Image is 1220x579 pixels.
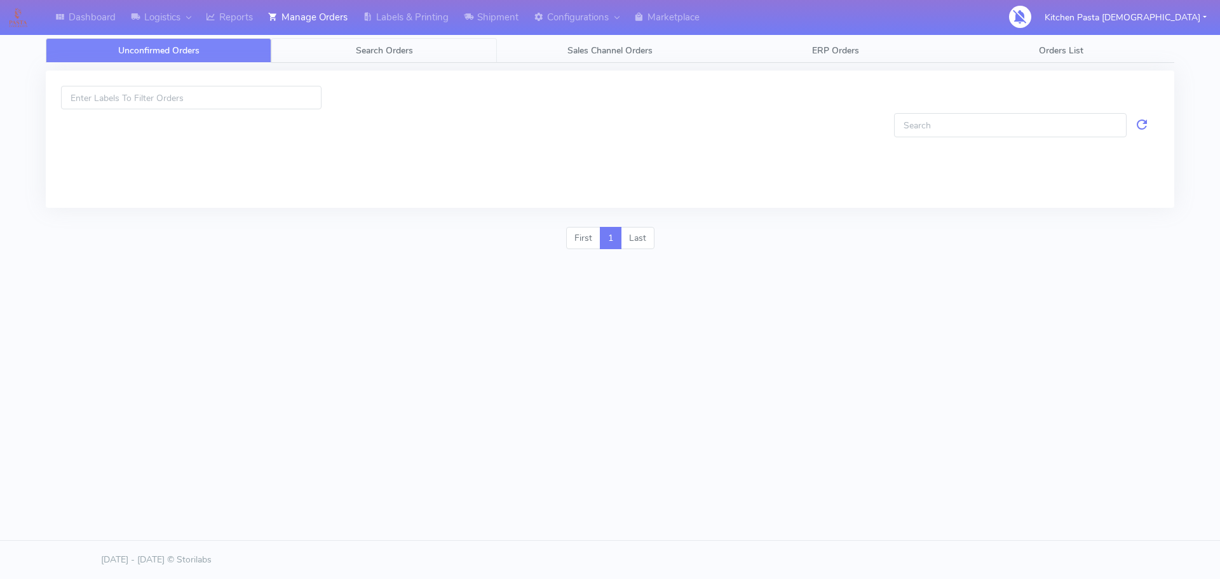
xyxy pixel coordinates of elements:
[812,44,859,57] span: ERP Orders
[894,113,1127,137] input: Search
[1039,44,1083,57] span: Orders List
[356,44,413,57] span: Search Orders
[118,44,200,57] span: Unconfirmed Orders
[46,38,1174,63] ul: Tabs
[600,227,621,250] a: 1
[61,86,322,109] input: Enter Labels To Filter Orders
[567,44,653,57] span: Sales Channel Orders
[1035,4,1216,31] button: Kitchen Pasta [DEMOGRAPHIC_DATA]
